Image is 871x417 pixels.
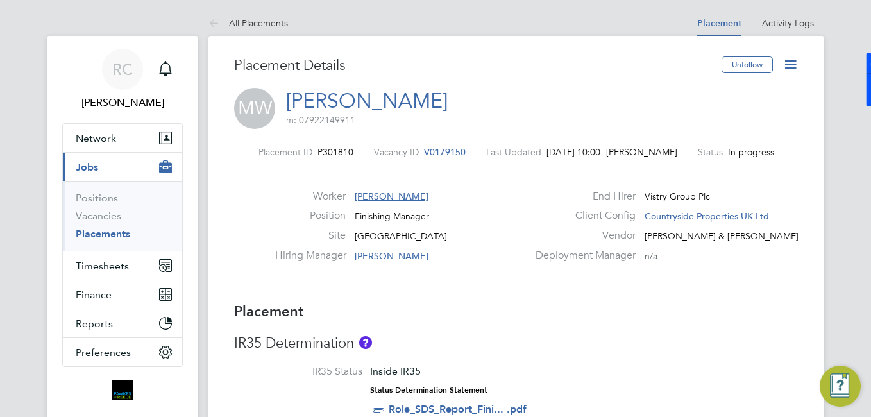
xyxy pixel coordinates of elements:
label: Vendor [528,229,636,243]
span: Countryside Properties UK Ltd [645,210,769,222]
label: Position [275,209,346,223]
span: Network [76,132,116,144]
span: m: 07922149911 [286,114,355,126]
a: Positions [76,192,118,204]
span: Timesheets [76,260,129,272]
img: bromak-logo-retina.png [112,380,133,400]
strong: Status Determination Statement [370,386,487,395]
span: [PERSON_NAME] & [PERSON_NAME] Limited [645,230,831,242]
a: Go to home page [62,380,183,400]
button: About IR35 [359,336,372,349]
a: RC[PERSON_NAME] [62,49,183,110]
div: Jobs [63,181,182,251]
span: MW [234,88,275,129]
span: P301810 [317,146,353,158]
a: Placement [697,18,741,29]
span: RC [112,61,133,78]
button: Jobs [63,153,182,181]
span: Vistry Group Plc [645,191,710,202]
span: [PERSON_NAME] [355,191,428,202]
label: Site [275,229,346,243]
span: [GEOGRAPHIC_DATA] [355,230,447,242]
label: Client Config [528,209,636,223]
span: [PERSON_NAME] [606,146,677,158]
b: Placement [234,303,304,320]
a: All Placements [208,17,288,29]
a: Role_SDS_Report_Fini... .pdf [389,403,527,415]
label: Deployment Manager [528,249,636,262]
button: Network [63,124,182,152]
h3: Placement Details [234,56,712,75]
span: Finishing Manager [355,210,429,222]
a: Placements [76,228,130,240]
span: [DATE] 10:00 - [546,146,606,158]
a: [PERSON_NAME] [286,89,448,114]
span: Finance [76,289,112,301]
span: n/a [645,250,657,262]
h3: IR35 Determination [234,334,799,353]
span: Inside IR35 [370,365,421,377]
span: Robyn Clarke [62,95,183,110]
a: Activity Logs [762,17,814,29]
span: Reports [76,318,113,330]
span: V0179150 [424,146,466,158]
span: In progress [728,146,774,158]
label: Worker [275,190,346,203]
button: Finance [63,280,182,309]
span: Preferences [76,346,131,359]
label: Hiring Manager [275,249,346,262]
button: Unfollow [722,56,773,73]
button: Preferences [63,338,182,366]
button: Engage Resource Center [820,366,861,407]
label: Vacancy ID [374,146,419,158]
label: End Hirer [528,190,636,203]
button: Reports [63,309,182,337]
a: Vacancies [76,210,121,222]
label: Status [698,146,723,158]
label: Placement ID [258,146,312,158]
span: Jobs [76,161,98,173]
label: Last Updated [486,146,541,158]
label: IR35 Status [234,365,362,379]
span: [PERSON_NAME] [355,250,428,262]
button: Timesheets [63,251,182,280]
